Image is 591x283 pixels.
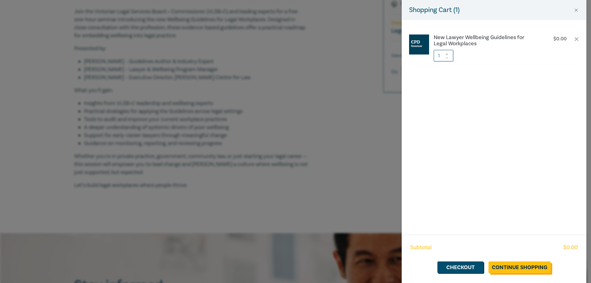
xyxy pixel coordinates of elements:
span: Subtotal [410,244,432,252]
a: Continue Shopping [488,261,551,273]
input: 1 [434,50,453,62]
p: $ 0.00 [553,36,567,42]
button: Close [573,7,579,13]
span: $ 0.00 [563,244,578,252]
a: New Lawyer Wellbeing Guidelines for Legal Workplaces [434,34,536,47]
h5: Shopping Cart ( 1 ) [409,5,460,15]
a: Checkout [437,261,484,273]
img: CPD%20Seminar.jpg [409,34,429,55]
